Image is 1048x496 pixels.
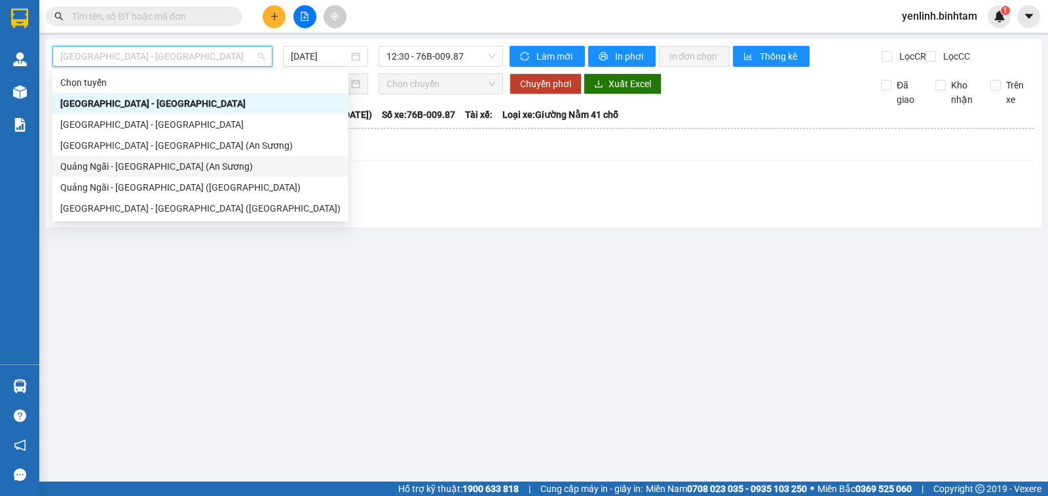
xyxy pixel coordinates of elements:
[810,486,814,491] span: ⚪️
[60,75,341,90] div: Chọn tuyến
[1001,6,1010,15] sup: 1
[1023,10,1035,22] span: caret-down
[14,410,26,422] span: question-circle
[646,482,807,496] span: Miền Nam
[52,72,348,93] div: Chọn tuyến
[52,177,348,198] div: Quảng Ngãi - Sài Gòn (Vạn Phúc)
[743,52,755,62] span: bar-chart
[60,180,341,195] div: Quảng Ngãi - [GEOGRAPHIC_DATA] ([GEOGRAPHIC_DATA])
[817,482,912,496] span: Miền Bắc
[52,135,348,156] div: Sài Gòn - Quảng Ngãi (An Sương)
[293,5,316,28] button: file-add
[760,49,799,64] span: Thống kê
[588,46,656,67] button: printerIn phơi
[14,468,26,481] span: message
[60,138,341,153] div: [GEOGRAPHIC_DATA] - [GEOGRAPHIC_DATA] (An Sương)
[386,74,495,94] span: Chọn chuyến
[60,117,341,132] div: [GEOGRAPHIC_DATA] - [GEOGRAPHIC_DATA]
[536,49,574,64] span: Làm mới
[52,114,348,135] div: Quảng Ngãi - Hà Nội
[615,49,645,64] span: In phơi
[60,47,265,66] span: Hà Nội - Quảng Ngãi
[52,198,348,219] div: Sài Gòn - Quảng Ngãi (Vạn Phúc)
[599,52,610,62] span: printer
[659,46,730,67] button: In đơn chọn
[13,118,27,132] img: solution-icon
[300,12,309,21] span: file-add
[13,85,27,99] img: warehouse-icon
[13,52,27,66] img: warehouse-icon
[529,482,531,496] span: |
[894,49,928,64] span: Lọc CR
[60,159,341,174] div: Quảng Ngãi - [GEOGRAPHIC_DATA] (An Sương)
[520,52,531,62] span: sync
[398,482,519,496] span: Hỗ trợ kỹ thuật:
[11,9,28,28] img: logo-vxr
[946,78,980,107] span: Kho nhận
[72,9,227,24] input: Tìm tên, số ĐT hoặc mã đơn
[462,484,519,494] strong: 1900 633 818
[733,46,810,67] button: bar-chartThống kê
[687,484,807,494] strong: 0708 023 035 - 0935 103 250
[52,156,348,177] div: Quảng Ngãi - Sài Gòn (An Sương)
[584,73,662,94] button: downloadXuất Excel
[263,5,286,28] button: plus
[52,93,348,114] div: Hà Nội - Quảng Ngãi
[270,12,279,21] span: plus
[13,379,27,393] img: warehouse-icon
[510,73,582,94] button: Chuyển phơi
[891,78,926,107] span: Đã giao
[891,8,988,24] span: yenlinh.binhtam
[291,49,349,64] input: 13/09/2025
[540,482,643,496] span: Cung cấp máy in - giấy in:
[60,96,341,111] div: [GEOGRAPHIC_DATA] - [GEOGRAPHIC_DATA]
[386,47,495,66] span: 12:30 - 76B-009.87
[510,46,585,67] button: syncLàm mới
[502,107,618,122] span: Loại xe: Giường Nằm 41 chỗ
[324,5,346,28] button: aim
[1003,6,1007,15] span: 1
[922,482,924,496] span: |
[14,439,26,451] span: notification
[465,107,493,122] span: Tài xế:
[60,201,341,216] div: [GEOGRAPHIC_DATA] - [GEOGRAPHIC_DATA] ([GEOGRAPHIC_DATA])
[1001,78,1035,107] span: Trên xe
[54,12,64,21] span: search
[330,12,339,21] span: aim
[855,484,912,494] strong: 0369 525 060
[994,10,1005,22] img: icon-new-feature
[938,49,972,64] span: Lọc CC
[975,484,984,493] span: copyright
[382,107,455,122] span: Số xe: 76B-009.87
[1017,5,1040,28] button: caret-down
